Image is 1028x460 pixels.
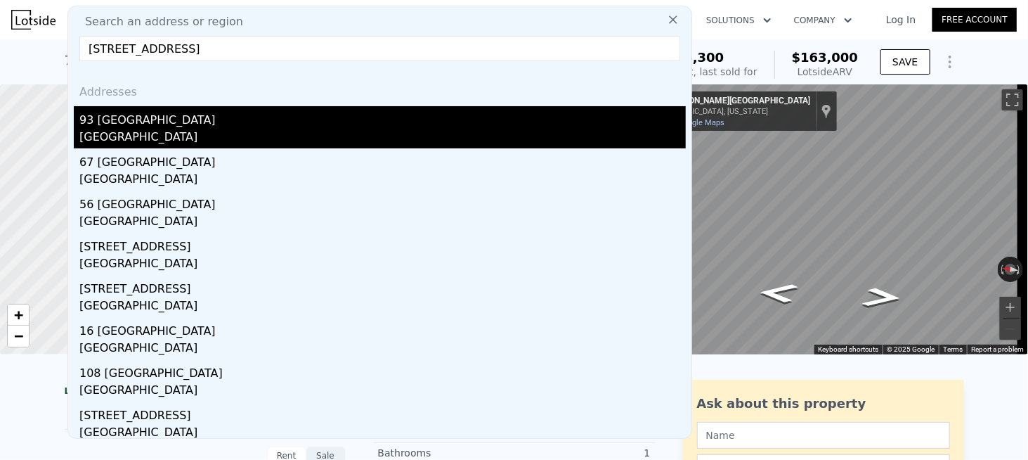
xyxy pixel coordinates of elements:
div: 56 [GEOGRAPHIC_DATA] [79,191,686,213]
span: $163,000 [792,50,859,65]
button: Company [783,8,864,33]
div: [STREET_ADDRESS] [79,402,686,424]
a: Report a problem [971,345,1024,353]
span: + [14,306,23,324]
button: Rotate clockwise [1016,257,1024,282]
div: 1 [514,446,651,460]
span: $5,300 [675,50,724,65]
div: LISTING & SALE HISTORY [65,385,346,400]
button: SAVE [880,49,930,75]
div: [GEOGRAPHIC_DATA] [79,171,686,191]
button: Show Options [936,48,964,76]
a: Show location on map [821,103,831,119]
a: Zoom out [8,326,29,347]
path: Go North, Hanley St [741,279,815,308]
span: − [14,327,23,345]
div: Street View [643,84,1028,354]
button: Solutions [695,8,783,33]
div: 758 [PERSON_NAME][GEOGRAPHIC_DATA] , [GEOGRAPHIC_DATA] , TN 38114 [65,51,541,70]
div: 67 [GEOGRAPHIC_DATA] [79,148,686,171]
path: Go South, Hanley St [845,283,919,312]
button: Zoom in [1000,297,1021,318]
div: [GEOGRAPHIC_DATA] [79,382,686,402]
span: Search an address or region [74,13,243,30]
div: Addresses [74,72,686,106]
div: [STREET_ADDRESS] [79,233,686,255]
div: [STREET_ADDRESS] [79,275,686,298]
a: Zoom in [8,305,29,326]
div: Ask about this property [697,394,950,414]
div: [GEOGRAPHIC_DATA] [79,213,686,233]
button: Zoom out [1000,319,1021,340]
button: Reset the view [997,262,1024,276]
a: Terms (opens in new tab) [943,345,963,353]
div: Map [643,84,1028,354]
div: Off Market, last sold for [642,65,757,79]
div: [GEOGRAPHIC_DATA] [79,255,686,275]
div: 758 [PERSON_NAME][GEOGRAPHIC_DATA] [649,96,810,107]
a: Log In [869,13,932,27]
div: [GEOGRAPHIC_DATA], [US_STATE] [649,107,810,116]
div: Lotside ARV [792,65,859,79]
div: [GEOGRAPHIC_DATA] [79,129,686,148]
div: 16 [GEOGRAPHIC_DATA] [79,317,686,340]
img: Lotside [11,10,56,30]
div: [GEOGRAPHIC_DATA] [79,298,686,317]
input: Enter an address, city, region, neighborhood or zip code [79,36,680,61]
div: Bathrooms [378,446,514,460]
button: Keyboard shortcuts [818,345,878,354]
div: [GEOGRAPHIC_DATA] [79,424,686,444]
a: Free Account [932,8,1017,32]
div: 93 [GEOGRAPHIC_DATA] [79,106,686,129]
button: Toggle fullscreen view [1002,89,1023,110]
div: [GEOGRAPHIC_DATA] [79,340,686,359]
button: Rotate counterclockwise [998,257,1006,282]
input: Name [697,422,950,449]
span: © 2025 Google [887,345,935,353]
div: 108 [GEOGRAPHIC_DATA] [79,359,686,382]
